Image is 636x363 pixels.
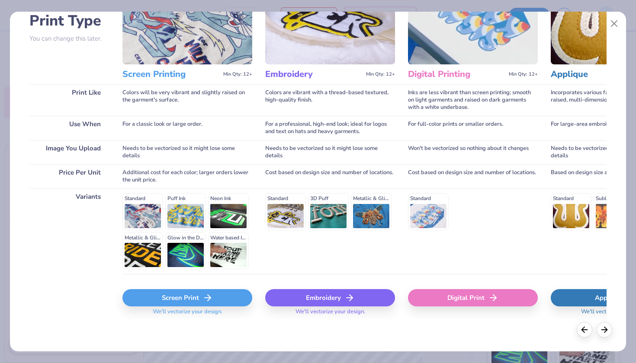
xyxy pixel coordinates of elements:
h3: Digital Printing [408,69,505,80]
div: Embroidery [265,289,395,306]
div: Use When [29,116,109,140]
div: For a classic look or large order. [122,116,252,140]
div: Colors are vibrant with a thread-based textured, high-quality finish. [265,84,395,116]
button: Close [606,16,623,32]
span: Min Qty: 12+ [223,71,252,77]
div: Cost based on design size and number of locations. [408,164,538,188]
span: Min Qty: 12+ [509,71,538,77]
div: Cost based on design size and number of locations. [265,164,395,188]
h3: Screen Printing [122,69,220,80]
div: Won't be vectorized so nothing about it changes [408,140,538,164]
div: Print Like [29,84,109,116]
div: Colors will be very vibrant and slightly raised on the garment's surface. [122,84,252,116]
div: Variants [29,188,109,274]
span: We'll vectorize your design. [149,308,226,321]
div: For full-color prints or smaller orders. [408,116,538,140]
div: Inks are less vibrant than screen printing; smooth on light garments and raised on dark garments ... [408,84,538,116]
p: You can change this later. [29,35,109,42]
div: Needs to be vectorized so it might lose some details [265,140,395,164]
div: Digital Print [408,289,538,306]
div: Additional cost for each color; larger orders lower the unit price. [122,164,252,188]
span: We'll vectorize your design. [292,308,369,321]
div: Screen Print [122,289,252,306]
h3: Embroidery [265,69,363,80]
div: Price Per Unit [29,164,109,188]
div: Needs to be vectorized so it might lose some details [122,140,252,164]
span: Min Qty: 12+ [366,71,395,77]
div: For a professional, high-end look; ideal for logos and text on hats and heavy garments. [265,116,395,140]
div: Image You Upload [29,140,109,164]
